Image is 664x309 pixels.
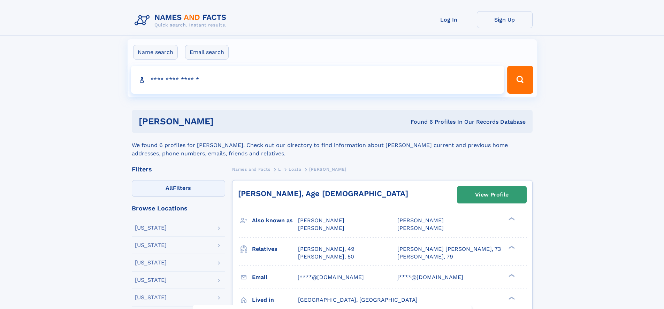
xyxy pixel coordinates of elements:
button: Search Button [507,66,533,94]
span: [PERSON_NAME] [397,217,444,224]
div: ❯ [507,217,515,221]
div: [US_STATE] [135,225,167,231]
div: Found 6 Profiles In Our Records Database [312,118,526,126]
div: [US_STATE] [135,277,167,283]
label: Filters [132,180,225,197]
a: [PERSON_NAME], 49 [298,245,354,253]
h3: Relatives [252,243,298,255]
label: Email search [185,45,229,60]
div: Filters [132,166,225,172]
input: search input [131,66,504,94]
span: [PERSON_NAME] [309,167,346,172]
span: Loata [289,167,301,172]
div: ❯ [507,245,515,249]
div: ❯ [507,273,515,278]
a: Sign Up [477,11,533,28]
a: L [278,165,281,173]
span: [PERSON_NAME] [298,217,344,224]
img: Logo Names and Facts [132,11,232,30]
div: Browse Locations [132,205,225,211]
span: All [166,185,173,191]
label: Name search [133,45,178,60]
div: View Profile [475,187,509,203]
h1: [PERSON_NAME] [139,117,312,126]
a: [PERSON_NAME], 79 [397,253,453,261]
div: [US_STATE] [135,295,167,300]
span: [PERSON_NAME] [298,225,344,231]
h3: Lived in [252,294,298,306]
a: View Profile [457,186,526,203]
div: [US_STATE] [135,242,167,248]
div: ❯ [507,296,515,300]
a: [PERSON_NAME], 50 [298,253,354,261]
span: [PERSON_NAME] [397,225,444,231]
a: [PERSON_NAME], Age [DEMOGRAPHIC_DATA] [238,189,408,198]
div: [US_STATE] [135,260,167,265]
a: [PERSON_NAME] [PERSON_NAME], 73 [397,245,501,253]
h3: Email [252,271,298,283]
a: Names and Facts [232,165,270,173]
a: Loata [289,165,301,173]
span: [GEOGRAPHIC_DATA], [GEOGRAPHIC_DATA] [298,296,418,303]
div: We found 6 profiles for [PERSON_NAME]. Check out our directory to find information about [PERSON_... [132,133,533,158]
h3: Also known as [252,215,298,226]
a: Log In [421,11,477,28]
span: L [278,167,281,172]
